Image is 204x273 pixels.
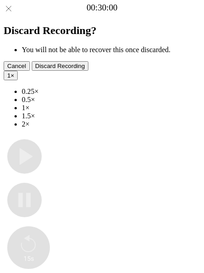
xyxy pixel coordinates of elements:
[7,72,10,79] span: 1
[22,112,200,120] li: 1.5×
[22,120,200,128] li: 2×
[22,96,200,104] li: 0.5×
[4,61,30,71] button: Cancel
[87,3,117,13] a: 00:30:00
[32,61,89,71] button: Discard Recording
[4,24,200,37] h2: Discard Recording?
[22,46,200,54] li: You will not be able to recover this once discarded.
[22,88,200,96] li: 0.25×
[22,104,200,112] li: 1×
[4,71,18,80] button: 1×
